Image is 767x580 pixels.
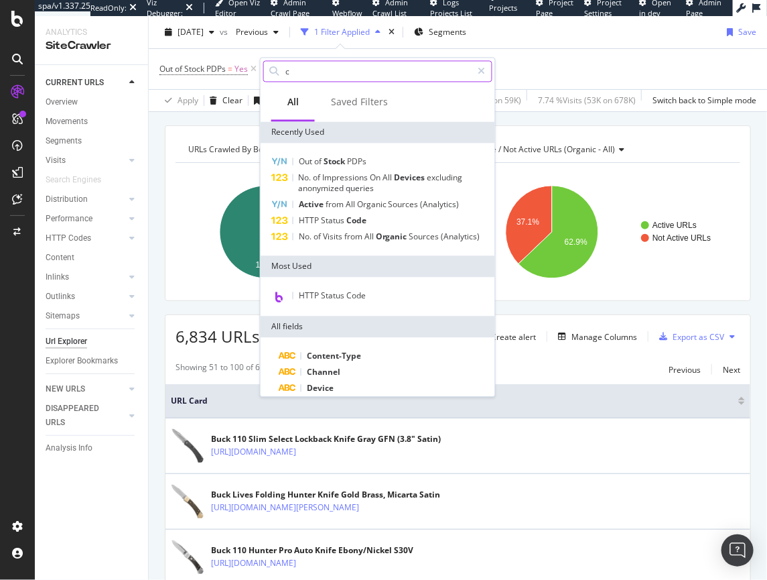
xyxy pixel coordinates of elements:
[46,173,115,187] a: Search Engines
[178,26,204,38] span: 2025 Sep. 4th
[462,174,736,290] svg: A chart.
[376,231,409,242] span: Organic
[159,90,198,111] button: Apply
[538,95,636,106] div: 7.74 % Visits ( 53K on 678K )
[171,538,204,576] img: main image
[323,231,344,242] span: Visits
[564,238,587,247] text: 62.9%
[256,260,277,270] text: 100%
[313,172,323,183] span: of
[654,326,724,347] button: Export as CSV
[314,156,324,167] span: of
[211,445,296,459] a: [URL][DOMAIN_NAME]
[171,427,204,465] img: main image
[171,483,204,520] img: main image
[46,441,92,455] div: Analysis Info
[234,60,248,78] span: Yes
[46,212,92,226] div: Performance
[176,325,308,347] span: 6,834 URLs found
[299,290,366,301] span: HTTP Status Code
[370,172,383,183] span: On
[307,382,334,394] span: Device
[178,95,198,106] div: Apply
[472,139,729,160] h4: Active / Not Active URLs
[516,217,539,227] text: 37.1%
[46,154,66,168] div: Visits
[46,192,125,207] a: Distribution
[46,290,125,304] a: Outlinks
[228,63,232,74] span: =
[46,335,87,349] div: Url Explorer
[46,95,78,109] div: Overview
[230,21,284,43] button: Previous
[395,172,427,183] span: Devices
[314,26,370,38] div: 1 Filter Applied
[299,215,321,226] span: HTTP
[46,441,139,455] a: Analysis Info
[344,231,364,242] span: from
[46,38,137,54] div: SiteCrawler
[346,182,374,194] span: queries
[357,198,389,210] span: Organic
[220,26,230,38] span: vs
[284,61,472,81] input: Search by field name
[321,215,346,226] span: Status
[409,21,472,43] button: Segments
[326,198,346,210] span: from
[159,63,226,74] span: Out of Stock PDPs
[673,331,724,343] div: Export as CSV
[46,192,88,207] div: Distribution
[171,395,735,407] span: URL Card
[46,154,125,168] a: Visits
[723,361,740,378] button: Next
[295,21,386,43] button: 1 Filter Applied
[738,26,756,38] div: Save
[721,534,754,567] div: Open Intercom Messenger
[46,402,125,430] a: DISAPPEARED URLS
[299,156,314,167] span: Out
[46,335,139,349] a: Url Explorer
[46,309,80,323] div: Sitemaps
[46,402,113,430] div: DISAPPEARED URLS
[46,76,104,90] div: CURRENT URLS
[386,25,397,39] div: times
[647,90,756,111] button: Switch back to Simple mode
[346,215,366,226] span: Code
[571,331,637,343] div: Manage Columns
[46,134,82,148] div: Segments
[723,364,740,375] div: Next
[46,309,125,323] a: Sitemaps
[211,557,296,570] a: [URL][DOMAIN_NAME]
[347,156,366,167] span: PDPs
[46,95,139,109] a: Overview
[287,95,299,109] div: All
[324,156,347,167] span: Stock
[211,433,441,445] div: Buck 110 Slim Select Lockback Knife Gray GFN (3.8" Satin)
[90,3,127,13] div: ReadOnly:
[307,366,340,378] span: Channel
[383,172,395,183] span: All
[553,329,637,345] button: Manage Columns
[364,231,376,242] span: All
[46,290,75,304] div: Outlinks
[46,212,125,226] a: Performance
[46,134,139,148] a: Segments
[299,182,346,194] span: anonymized
[222,95,242,106] div: Clear
[176,361,304,378] div: Showing 51 to 100 of 6,834 entries
[176,174,450,290] svg: A chart.
[261,121,495,143] div: Recently Used
[159,21,220,43] button: [DATE]
[652,95,756,106] div: Switch back to Simple mode
[307,350,361,361] span: Content-Type
[346,198,357,210] span: All
[211,501,359,514] a: [URL][DOMAIN_NAME][PERSON_NAME]
[389,198,421,210] span: Sources
[186,139,443,160] h4: URLs Crawled By Botify By pagetype
[46,115,88,129] div: Movements
[652,233,711,243] text: Not Active URLs
[46,231,125,245] a: HTTP Codes
[490,3,518,23] span: Projects List
[323,172,370,183] span: Impressions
